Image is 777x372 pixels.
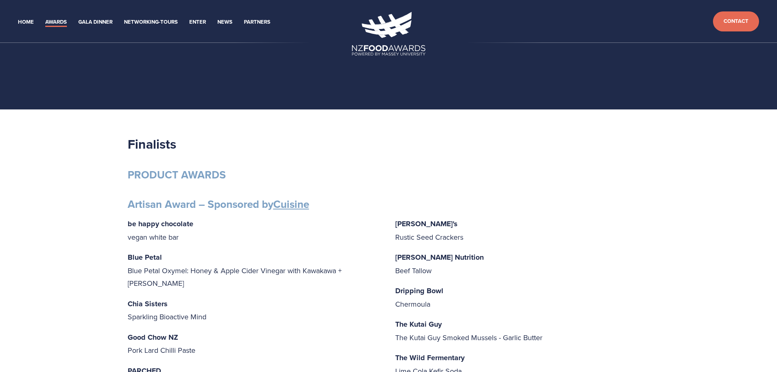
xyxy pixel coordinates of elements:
a: Cuisine [273,196,309,212]
a: News [217,18,232,27]
a: Contact [713,11,759,31]
strong: Artisan Award – Sponsored by [128,196,309,212]
strong: The Kutai Guy [395,319,442,330]
strong: be happy chocolate [128,218,193,229]
p: Pork Lard Chilli Paste [128,331,382,357]
strong: The Wild Fermentary [395,352,465,363]
strong: Chia Sisters [128,298,168,309]
strong: Blue Petal [128,252,162,263]
strong: Good Chow NZ [128,332,178,343]
p: Rustic Seed Crackers [395,217,650,243]
a: Partners [244,18,270,27]
p: vegan white bar [128,217,382,243]
a: Enter [189,18,206,27]
p: The Kutai Guy Smoked Mussels - Garlic Butter [395,318,650,344]
a: Networking-Tours [124,18,178,27]
p: Beef Tallow [395,251,650,277]
strong: PRODUCT AWARDS [128,167,226,183]
strong: Dripping Bowl [395,285,443,296]
strong: [PERSON_NAME]'s [395,218,458,229]
p: Blue Petal Oxymel: Honey & Apple Cider Vinegar with Kawakawa + [PERSON_NAME] [128,251,382,290]
strong: Finalists [128,134,176,154]
strong: [PERSON_NAME] Nutrition [395,252,484,263]
a: Home [18,18,34,27]
a: Gala Dinner [78,18,113,27]
p: Sparkling Bioactive Mind [128,297,382,323]
p: Chermoula [395,284,650,310]
a: Awards [45,18,67,27]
